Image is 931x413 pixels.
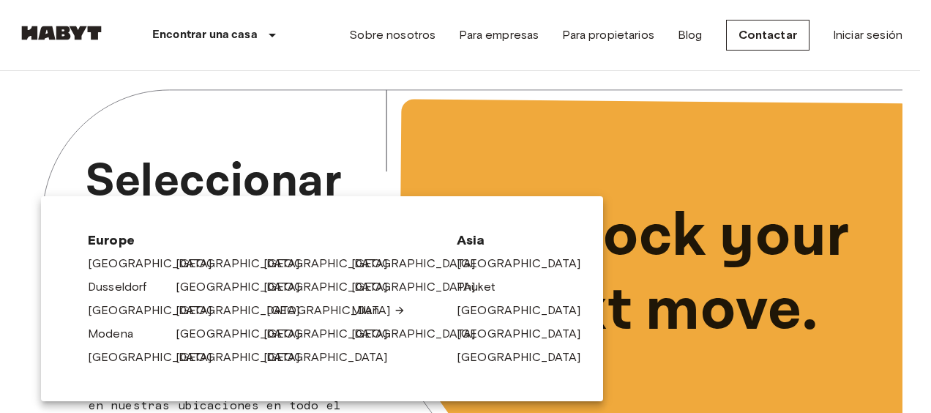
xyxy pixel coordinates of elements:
a: Dusseldorf [88,278,162,296]
span: Asia [457,231,556,249]
a: [GEOGRAPHIC_DATA] [176,255,315,272]
span: Europe [88,231,433,249]
a: [GEOGRAPHIC_DATA] [176,278,315,296]
a: [GEOGRAPHIC_DATA] [88,349,227,366]
a: [GEOGRAPHIC_DATA] [176,349,315,366]
a: [GEOGRAPHIC_DATA] [176,302,315,319]
a: [GEOGRAPHIC_DATA] [351,325,490,343]
a: [GEOGRAPHIC_DATA] [457,302,596,319]
a: Phuket [457,278,510,296]
a: [GEOGRAPHIC_DATA] [263,255,403,272]
a: [GEOGRAPHIC_DATA] [351,255,490,272]
a: [GEOGRAPHIC_DATA] [88,302,227,319]
a: [GEOGRAPHIC_DATA] [263,325,403,343]
a: [GEOGRAPHIC_DATA] [88,255,227,272]
a: [GEOGRAPHIC_DATA] [176,325,315,343]
a: [GEOGRAPHIC_DATA] [457,325,596,343]
a: [GEOGRAPHIC_DATA] [263,349,403,366]
a: [GEOGRAPHIC_DATA] [263,278,403,296]
a: [GEOGRAPHIC_DATA] [351,278,490,296]
a: [GEOGRAPHIC_DATA] [457,349,596,366]
a: [GEOGRAPHIC_DATA] [457,255,596,272]
a: [GEOGRAPHIC_DATA] [266,302,405,319]
a: Modena [88,325,148,343]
